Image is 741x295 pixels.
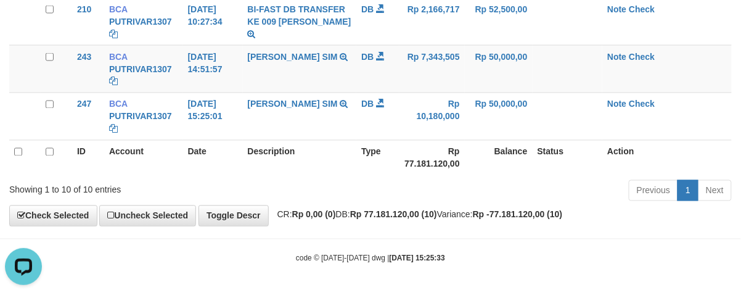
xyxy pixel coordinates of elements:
[77,99,91,109] span: 247
[109,64,172,74] a: PUTRIVAR1307
[109,77,118,86] a: Copy PUTRIVAR1307 to clipboard
[602,140,732,175] th: Action
[99,206,196,226] a: Uncheck Selected
[607,4,626,14] a: Note
[361,52,374,62] span: DB
[9,206,97,226] a: Check Selected
[248,52,338,62] a: [PERSON_NAME] SIM
[9,179,300,196] div: Showing 1 to 10 of 10 entries
[183,93,243,140] td: [DATE] 15:25:01
[5,5,42,42] button: Open LiveChat chat widget
[109,4,128,14] span: BCA
[109,52,128,62] span: BCA
[361,4,374,14] span: DB
[399,45,465,93] td: Rp 7,343,505
[607,99,626,109] a: Note
[465,140,533,175] th: Balance
[465,93,533,140] td: Rp 50,000,00
[629,4,655,14] a: Check
[350,210,437,220] strong: Rp 77.181.120,00 (10)
[399,93,465,140] td: Rp 10,180,000
[399,140,465,175] th: Rp 77.181.120,00
[199,206,269,226] a: Toggle Descr
[629,99,655,109] a: Check
[678,180,698,201] a: 1
[183,140,243,175] th: Date
[296,254,445,263] small: code © [DATE]-[DATE] dwg |
[72,140,104,175] th: ID
[248,99,338,109] a: [PERSON_NAME] SIM
[109,112,172,122] a: PUTRIVAR1307
[361,99,374,109] span: DB
[629,180,678,201] a: Previous
[356,140,399,175] th: Type
[243,140,357,175] th: Description
[390,254,445,263] strong: [DATE] 15:25:33
[473,210,563,220] strong: Rp -77.181.120,00 (10)
[698,180,732,201] a: Next
[465,45,533,93] td: Rp 50,000,00
[183,45,243,93] td: [DATE] 14:51:57
[629,52,655,62] a: Check
[292,210,336,220] strong: Rp 0,00 (0)
[109,17,172,27] a: PUTRIVAR1307
[104,140,183,175] th: Account
[109,124,118,134] a: Copy PUTRIVAR1307 to clipboard
[77,52,91,62] span: 243
[271,210,563,220] span: CR: DB: Variance:
[533,140,603,175] th: Status
[109,99,128,109] span: BCA
[77,4,91,14] span: 210
[109,29,118,39] a: Copy PUTRIVAR1307 to clipboard
[607,52,626,62] a: Note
